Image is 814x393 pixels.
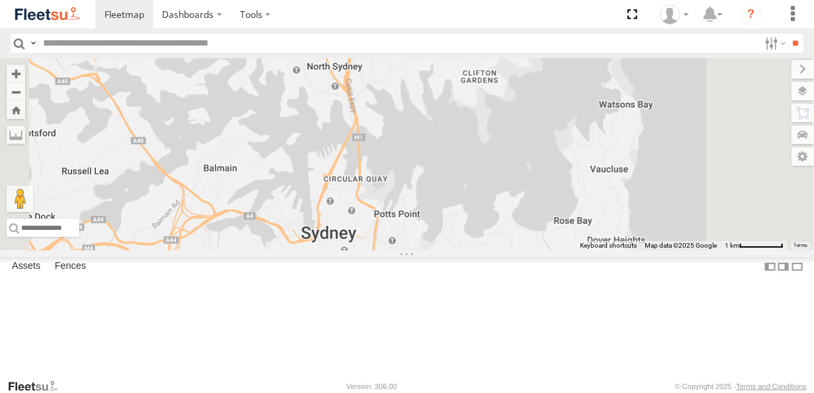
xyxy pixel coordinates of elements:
[675,382,807,390] div: © Copyright 2025 -
[7,65,25,83] button: Zoom in
[645,242,717,249] span: Map data ©2025 Google
[346,382,397,390] div: Version: 306.00
[28,34,38,53] label: Search Query
[721,241,788,250] button: Map Scale: 1 km per 63 pixels
[760,34,788,53] label: Search Filter Options
[737,382,807,390] a: Terms and Conditions
[7,125,25,144] label: Measure
[48,258,93,276] label: Fences
[7,380,68,393] a: Visit our Website
[5,258,47,276] label: Assets
[741,4,762,25] i: ?
[725,242,739,249] span: 1 km
[791,257,804,276] label: Hide Summary Table
[792,147,814,166] label: Map Settings
[764,257,777,276] label: Dock Summary Table to the Left
[794,243,808,248] a: Terms (opens in new tab)
[777,257,790,276] label: Dock Summary Table to the Right
[7,101,25,119] button: Zoom Home
[655,5,694,24] div: Adrian Singleton
[7,83,25,101] button: Zoom out
[580,241,637,250] button: Keyboard shortcuts
[7,186,33,212] button: Drag Pegman onto the map to open Street View
[13,5,82,23] img: fleetsu-logo-horizontal.svg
